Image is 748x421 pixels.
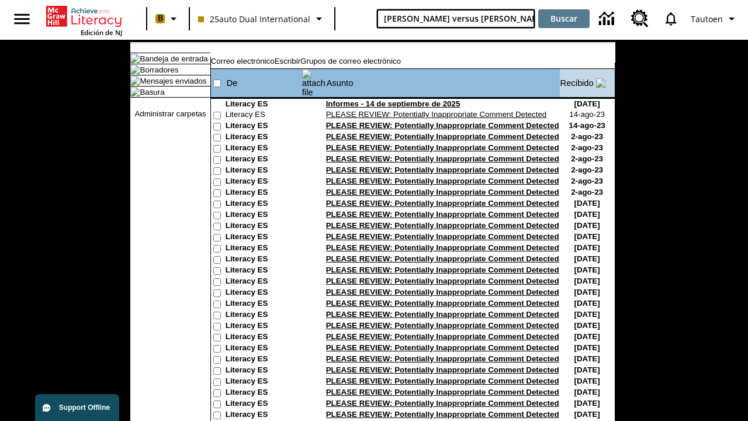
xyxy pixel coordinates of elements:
a: PLEASE REVIEW: Potentially Inappropriate Comment Detected [326,299,559,308]
img: folder_icon.gif [130,76,140,85]
nobr: [DATE] [574,365,600,374]
span: B [158,11,163,26]
td: Literacy ES [226,121,302,132]
a: PLEASE REVIEW: Potentially Inappropriate Comment Detected [326,143,559,152]
nobr: [DATE] [574,277,600,285]
td: Literacy ES [226,277,302,288]
nobr: [DATE] [574,221,600,230]
td: Literacy ES [226,110,302,121]
a: PLEASE REVIEW: Potentially Inappropriate Comment Detected [326,321,559,330]
nobr: [DATE] [574,199,600,208]
nobr: [DATE] [574,310,600,319]
a: Recibido [560,78,594,88]
td: Literacy ES [226,365,302,377]
button: Boost El color de la clase es melocotón. Cambiar el color de la clase. [151,8,185,29]
nobr: [DATE] [574,288,600,296]
nobr: 2-ago-23 [571,165,603,174]
td: Literacy ES [226,288,302,299]
a: PLEASE REVIEW: Potentially Inappropriate Comment Detected [326,121,559,130]
a: PLEASE REVIEW: Potentially Inappropriate Comment Detected [326,365,559,374]
nobr: [DATE] [574,265,600,274]
a: PLEASE REVIEW: Potentially Inappropriate Comment Detected [326,343,559,352]
span: 25auto Dual International [198,13,310,25]
a: Basura [140,88,164,96]
td: Literacy ES [226,310,302,321]
a: Centro de recursos, Se abrirá en una pestaña nueva. [624,3,656,34]
td: Literacy ES [226,132,302,143]
td: Literacy ES [226,154,302,165]
a: PLEASE REVIEW: Potentially Inappropriate Comment Detected [326,232,559,241]
a: Escribir [275,57,300,65]
td: Literacy ES [226,221,302,232]
a: Asunto [327,78,354,88]
a: PLEASE REVIEW: Potentially Inappropriate Comment Detected [326,332,559,341]
td: Literacy ES [226,343,302,354]
nobr: 2-ago-23 [571,154,603,163]
a: PLEASE REVIEW: Potentially Inappropriate Comment Detected [326,277,559,285]
td: Literacy ES [226,388,302,399]
a: PLEASE REVIEW: Potentially Inappropriate Comment Detected [326,265,559,274]
img: arrow_down.gif [596,78,605,88]
nobr: [DATE] [574,99,600,108]
nobr: [DATE] [574,377,600,385]
td: Literacy ES [226,254,302,265]
a: PLEASE REVIEW: Potentially Inappropriate Comment Detected [326,177,559,185]
a: PLEASE REVIEW: Potentially Inappropriate Comment Detected [326,210,559,219]
a: PLEASE REVIEW: Potentially Inappropriate Comment Detected [326,132,559,141]
td: Literacy ES [226,199,302,210]
a: PLEASE REVIEW: Potentially Inappropriate Comment Detected [326,410,559,419]
nobr: [DATE] [574,243,600,252]
a: PLEASE REVIEW: Potentially Inappropriate Comment Detected [326,254,559,263]
a: PLEASE REVIEW: Potentially Inappropriate Comment Detected [326,221,559,230]
img: folder_icon.gif [130,87,140,96]
img: folder_icon.gif [130,65,140,74]
nobr: [DATE] [574,332,600,341]
td: Literacy ES [226,165,302,177]
a: PLEASE REVIEW: Potentially Inappropriate Comment Detected [326,188,559,196]
nobr: 2-ago-23 [571,188,603,196]
span: Support Offline [59,403,110,412]
input: Buscar campo [377,9,535,28]
nobr: [DATE] [574,343,600,352]
a: PLEASE REVIEW: Potentially Inappropriate Comment Detected [326,388,559,396]
button: Perfil/Configuración [686,8,743,29]
span: Tautoen [691,13,723,25]
td: Literacy ES [226,188,302,199]
td: Literacy ES [226,232,302,243]
td: Literacy ES [226,410,302,421]
a: PLEASE REVIEW: Potentially Inappropriate Comment Detected [326,154,559,163]
td: Literacy ES [226,143,302,154]
a: PLEASE REVIEW: Potentially Inappropriate Comment Detected [326,165,559,174]
img: attach file [302,69,325,97]
nobr: [DATE] [574,399,600,408]
span: Edición de NJ [81,28,122,37]
nobr: 14-ago-23 [569,110,605,119]
a: PLEASE REVIEW: Potentially Inappropriate Comment Detected [326,288,559,296]
button: Buscar [538,9,590,28]
a: Centro de información [592,3,624,35]
a: Bandeja de entrada [140,54,207,63]
a: Borradores [140,65,178,74]
td: Literacy ES [226,377,302,388]
a: PLEASE REVIEW: Potentially Inappropriate Comment Detected [326,354,559,363]
a: PLEASE REVIEW: Potentially Inappropriate Comment Detected [326,399,559,408]
nobr: 14-ago-23 [569,121,605,130]
a: Informes - 14 de septiembre de 2025 [326,99,460,108]
a: Mensajes enviados [140,77,206,85]
nobr: 2-ago-23 [571,143,603,152]
td: Literacy ES [226,99,302,110]
button: Clase: 25auto Dual International, Selecciona una clase [193,8,331,29]
td: Literacy ES [226,265,302,277]
button: Support Offline [35,394,119,421]
td: Literacy ES [226,332,302,343]
nobr: [DATE] [574,299,600,308]
nobr: [DATE] [574,354,600,363]
td: Literacy ES [226,354,302,365]
a: Notificaciones [656,4,686,34]
nobr: [DATE] [574,388,600,396]
td: Literacy ES [226,210,302,221]
td: Literacy ES [226,177,302,188]
a: PLEASE REVIEW: Potentially Inappropriate Comment Detected [326,243,559,252]
img: folder_icon_pick.gif [130,54,140,63]
a: De [227,78,238,88]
